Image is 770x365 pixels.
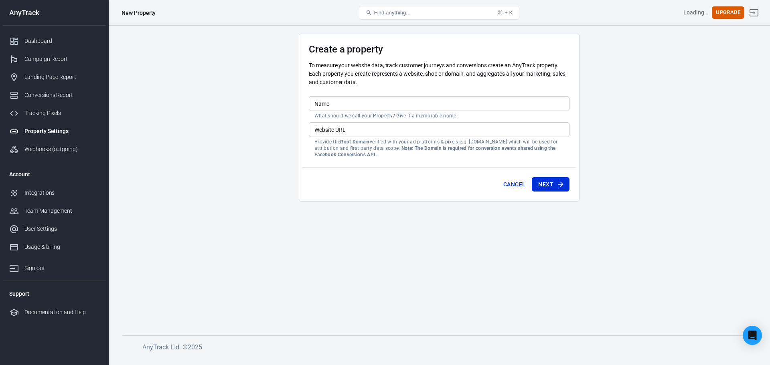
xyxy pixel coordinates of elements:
[309,44,569,55] h3: Create a property
[24,207,99,215] div: Team Management
[3,140,105,158] a: Webhooks (outgoing)
[309,61,569,87] p: To measure your website data, track customer journeys and conversions create an AnyTrack property...
[3,165,105,184] li: Account
[3,202,105,220] a: Team Management
[24,109,99,117] div: Tracking Pixels
[142,342,744,352] h6: AnyTrack Ltd. © 2025
[3,86,105,104] a: Conversions Report
[24,264,99,272] div: Sign out
[3,104,105,122] a: Tracking Pixels
[3,238,105,256] a: Usage & billing
[3,256,105,277] a: Sign out
[24,73,99,81] div: Landing Page Report
[3,122,105,140] a: Property Settings
[24,225,99,233] div: User Settings
[3,50,105,68] a: Campaign Report
[314,139,564,158] p: Provide the verified with your ad platforms & pixels e.g. [DOMAIN_NAME] which will be used for at...
[3,220,105,238] a: User Settings
[24,37,99,45] div: Dashboard
[3,284,105,303] li: Support
[340,139,369,145] strong: Root Domain
[744,3,764,22] a: Sign out
[309,122,569,137] input: example.com
[3,68,105,86] a: Landing Page Report
[314,145,555,157] strong: Note: The Domain is required for conversion events shared using the Facebook Conversions API.
[24,55,99,63] div: Campaign Report
[24,127,99,135] div: Property Settings
[24,243,99,251] div: Usage & billing
[24,91,99,99] div: Conversions Report
[743,326,762,345] div: Open Intercom Messenger
[712,6,744,19] button: Upgrade
[309,96,569,111] input: Your Website Name
[24,308,99,317] div: Documentation and Help
[3,184,105,202] a: Integrations
[683,8,709,17] div: Account id: <>
[122,9,156,17] div: New Property
[3,9,105,16] div: AnyTrack
[24,145,99,153] div: Webhooks (outgoing)
[374,10,410,16] span: Find anything...
[498,10,513,16] div: ⌘ + K
[314,113,564,119] p: What should we call your Property? Give it a memorable name.
[359,6,519,20] button: Find anything...⌘ + K
[500,177,529,192] button: Cancel
[24,189,99,197] div: Integrations
[532,177,569,192] button: Next
[3,32,105,50] a: Dashboard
